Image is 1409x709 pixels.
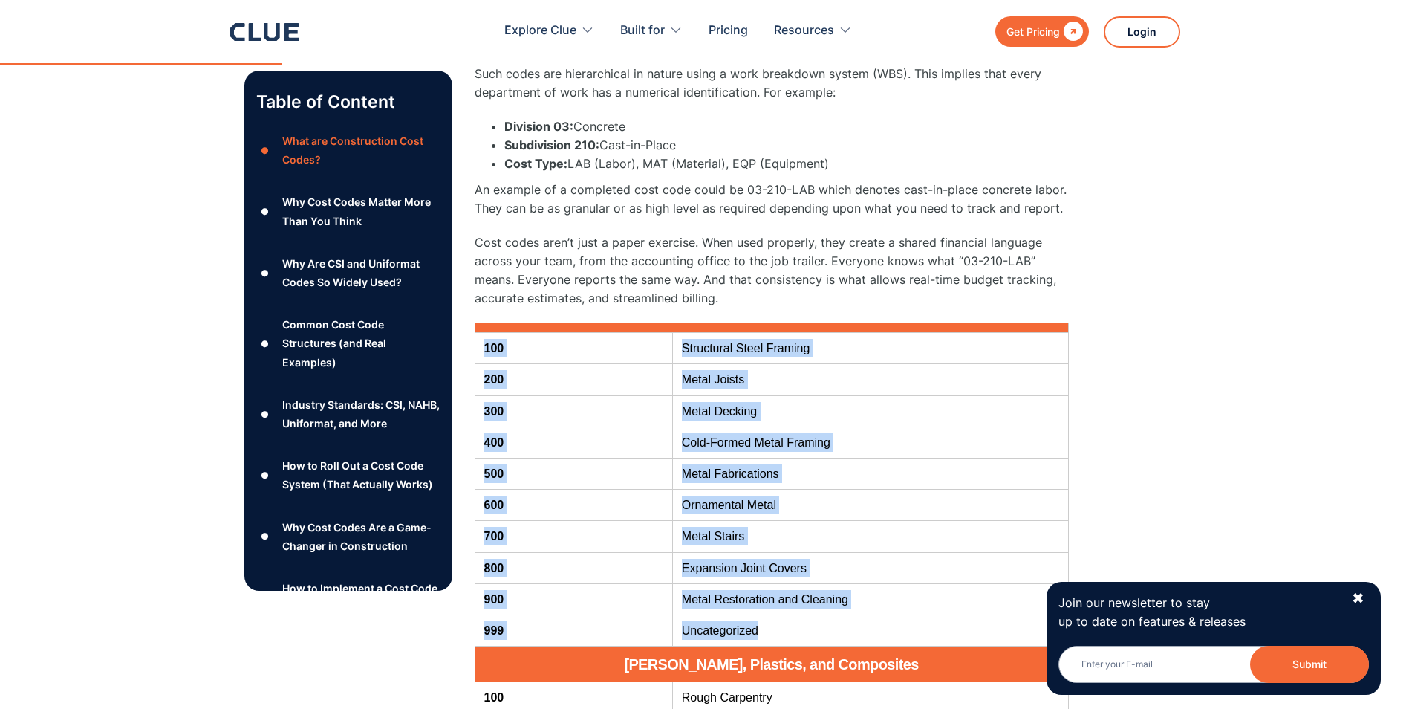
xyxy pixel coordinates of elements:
div:  [1060,22,1083,41]
div: Why Cost Codes Are a Game-Changer in Construction [282,518,440,555]
div: ● [256,525,274,548]
div: Resources [774,7,852,54]
p: Table of Content [256,90,440,114]
strong: Division 03: [504,119,573,134]
div: Why Are CSI and Uniformat Codes So Widely Used? [282,254,440,291]
a: ●What are Construction Cost Codes? [256,132,440,169]
td: Uncategorized [672,615,1068,647]
li: LAB (Labor), MAT (Material), EQP (Equipment) [504,155,1069,173]
td: 300 [475,395,672,427]
div: Common Cost Code Structures (and Real Examples) [282,315,440,372]
div: ● [256,140,274,162]
td: Metal Fabrications [672,459,1068,490]
td: Structural Steel Framing [672,333,1068,364]
a: ●Why Cost Codes Matter More Than You Think [256,193,440,230]
div: Get Pricing [1006,22,1060,41]
a: ●Why Cost Codes Are a Game-Changer in Construction [256,518,440,555]
td: 700 [475,521,672,552]
input: Enter your E-mail [1058,646,1369,683]
td: Expansion Joint Covers [672,552,1068,583]
a: Pricing [709,7,748,54]
td: 900 [475,583,672,615]
div: Explore Clue [504,7,576,54]
strong: Subdivision 210: [504,137,599,152]
td: Metal Restoration and Cleaning [672,583,1068,615]
li: Cast-in-Place [504,136,1069,155]
a: ●How to Implement a Cost Code Tracking System (That Actually Works) [256,579,440,635]
td: Metal Stairs [672,521,1068,552]
div: How to Roll Out a Cost Code System (That Actually Works) [282,456,440,493]
div: Explore Clue [504,7,594,54]
li: Concrete [504,117,1069,136]
td: 100 [475,333,672,364]
h2: [PERSON_NAME], Plastics, and Composites [475,647,1069,682]
td: 200 [475,364,672,395]
div: Why Cost Codes Matter More Than You Think [282,193,440,230]
a: ●How to Roll Out a Cost Code System (That Actually Works) [256,456,440,493]
div: What are Construction Cost Codes? [282,132,440,169]
a: Get Pricing [995,16,1089,47]
div: ✖ [1352,589,1364,608]
td: 500 [475,459,672,490]
a: Login [1104,16,1180,48]
div: ● [256,201,274,223]
div: ● [256,464,274,487]
a: ●Why Are CSI and Uniformat Codes So Widely Used? [256,254,440,291]
button: Submit [1250,646,1369,683]
strong: Cost Type: [504,156,567,171]
td: 400 [475,427,672,458]
p: Join our newsletter to stay up to date on features & releases [1058,594,1338,631]
div: Resources [774,7,834,54]
td: Metal Decking [672,395,1068,427]
a: ●Industry Standards: CSI, NAHB, Uniformat, and More [256,395,440,433]
p: Such codes are hierarchical in nature using a work breakdown system (WBS). This implies that ever... [475,65,1069,102]
td: 800 [475,552,672,583]
td: Cold-Formed Metal Framing [672,427,1068,458]
div: How to Implement a Cost Code Tracking System (That Actually Works) [282,579,440,635]
p: An example of a completed cost code could be 03-210-LAB which denotes cast-in-place concrete labo... [475,181,1069,218]
td: 600 [475,490,672,521]
td: Metal Joists [672,364,1068,395]
div: ● [256,403,274,425]
td: Ornamental Metal [672,490,1068,521]
p: Cost codes aren’t just a paper exercise. When used properly, they create a shared financial langu... [475,233,1069,308]
div: Industry Standards: CSI, NAHB, Uniformat, and More [282,395,440,433]
div: Built for [620,7,665,54]
td: 999 [475,615,672,647]
div: Built for [620,7,683,54]
div: ● [256,332,274,354]
div: ● [256,262,274,284]
a: ●Common Cost Code Structures (and Real Examples) [256,315,440,372]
